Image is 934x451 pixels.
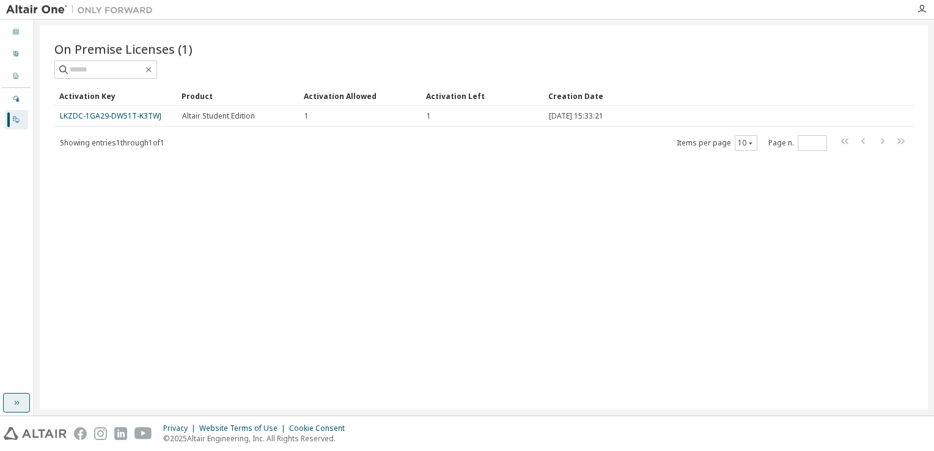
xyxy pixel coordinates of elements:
img: instagram.svg [94,427,107,440]
div: Activation Allowed [304,86,416,106]
img: youtube.svg [134,427,152,440]
span: Page n. [768,135,827,151]
div: Cookie Consent [289,424,352,433]
div: Company Profile [5,67,28,86]
span: Items per page [677,135,757,151]
span: Showing entries 1 through 1 of 1 [60,137,164,148]
div: Activation Key [59,86,172,106]
div: Dashboard [5,23,28,42]
span: On Premise Licenses (1) [54,40,193,57]
img: Altair One [6,4,159,16]
div: User Profile [5,45,28,64]
div: Activation Left [426,86,539,106]
div: Website Terms of Use [199,424,289,433]
span: 1 [427,111,431,121]
span: [DATE] 15:33:21 [549,111,603,121]
img: altair_logo.svg [4,427,67,440]
button: 10 [738,138,754,148]
div: Managed [5,89,28,109]
a: LKZDC-1GA29-DW51T-K3TWJ [60,111,161,121]
p: © 2025 Altair Engineering, Inc. All Rights Reserved. [163,433,352,444]
img: linkedin.svg [114,427,127,440]
span: 1 [304,111,309,121]
div: Creation Date [548,86,859,106]
div: Privacy [163,424,199,433]
img: facebook.svg [74,427,87,440]
div: Product [182,86,294,106]
span: Altair Student Edition [182,111,255,121]
div: On Prem [5,110,28,130]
